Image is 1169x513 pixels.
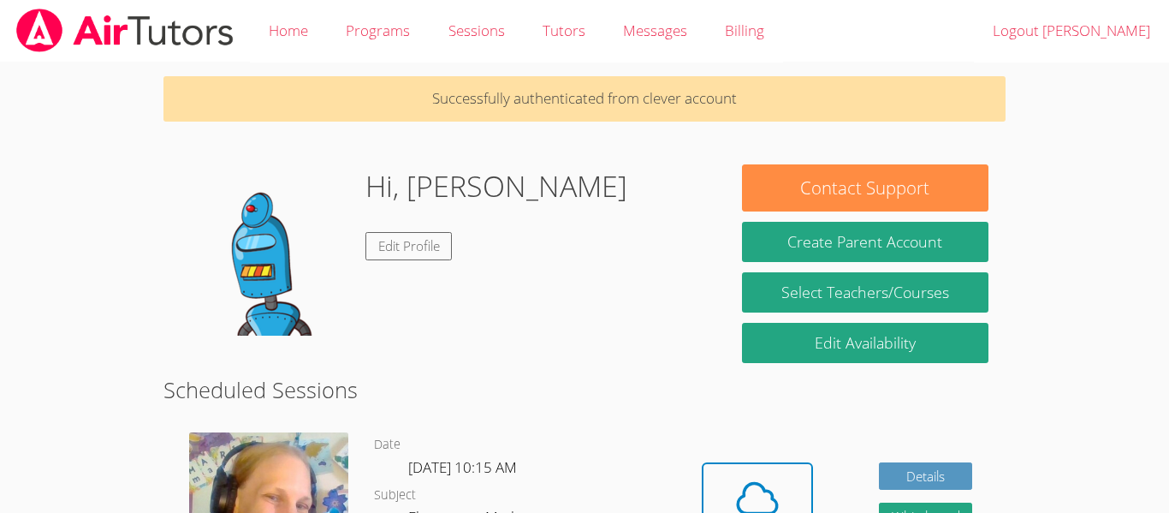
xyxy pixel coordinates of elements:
p: Successfully authenticated from clever account [163,76,1006,122]
span: Messages [623,21,687,40]
dt: Subject [374,485,416,506]
span: [DATE] 10:15 AM [408,457,517,477]
h2: Scheduled Sessions [163,373,1006,406]
button: Create Parent Account [742,222,988,262]
img: default.png [181,164,352,336]
a: Edit Profile [365,232,453,260]
h1: Hi, [PERSON_NAME] [365,164,627,208]
button: Contact Support [742,164,988,212]
dt: Date [374,434,401,456]
a: Details [879,462,973,491]
img: airtutors_banner-c4298cdbf04f3fff15de1276eac7730deb9818008684d7c2e4769d2f7ddbe033.png [15,9,235,52]
a: Edit Availability [742,323,988,363]
a: Select Teachers/Courses [742,272,988,313]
